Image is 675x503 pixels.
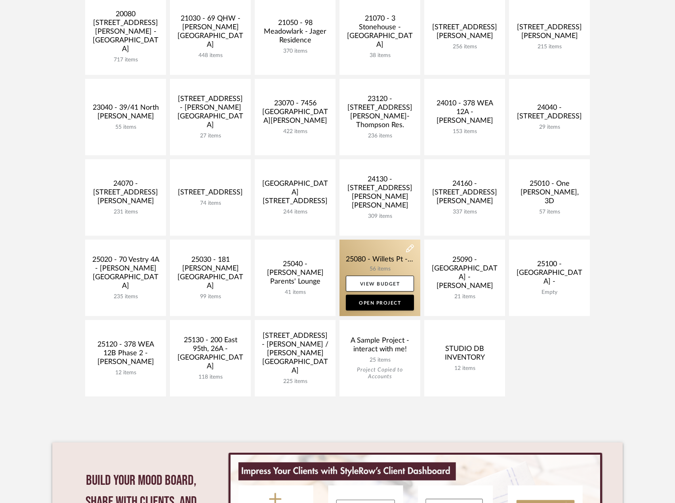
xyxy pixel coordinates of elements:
[261,260,329,289] div: 25040 - [PERSON_NAME] Parents' Lounge
[346,367,414,380] div: Project Copied to Accounts
[431,255,499,293] div: 25090 - [GEOGRAPHIC_DATA] - [PERSON_NAME]
[515,260,583,289] div: 25100 - [GEOGRAPHIC_DATA] -
[431,209,499,215] div: 337 items
[261,378,329,385] div: 225 items
[431,345,499,365] div: STUDIO DB INVENTORY
[515,124,583,131] div: 29 items
[346,357,414,364] div: 25 items
[346,295,414,311] a: Open Project
[92,103,160,124] div: 23040 - 39/41 North [PERSON_NAME]
[431,99,499,128] div: 24010 - 378 WEA 12A - [PERSON_NAME]
[261,128,329,135] div: 422 items
[431,293,499,300] div: 21 items
[515,44,583,50] div: 215 items
[346,336,414,357] div: A Sample Project - interact with me!
[515,179,583,209] div: 25010 - One [PERSON_NAME], 3D
[92,124,160,131] div: 55 items
[431,128,499,135] div: 153 items
[92,57,160,63] div: 717 items
[92,340,160,370] div: 25120 - 378 WEA 12B Phase 2 - [PERSON_NAME]
[176,200,244,207] div: 74 items
[176,95,244,133] div: [STREET_ADDRESS] - [PERSON_NAME][GEOGRAPHIC_DATA]
[261,289,329,296] div: 41 items
[261,179,329,209] div: [GEOGRAPHIC_DATA][STREET_ADDRESS]
[92,10,160,57] div: 20080 [STREET_ADDRESS][PERSON_NAME] - [GEOGRAPHIC_DATA]
[92,255,160,293] div: 25020 - 70 Vestry 4A - [PERSON_NAME][GEOGRAPHIC_DATA]
[92,293,160,300] div: 235 items
[176,14,244,52] div: 21030 - 69 QHW - [PERSON_NAME][GEOGRAPHIC_DATA]
[176,133,244,139] div: 27 items
[176,52,244,59] div: 448 items
[346,95,414,133] div: 23120 - [STREET_ADDRESS][PERSON_NAME]-Thompson Res.
[431,44,499,50] div: 256 items
[92,370,160,376] div: 12 items
[176,255,244,293] div: 25030 - 181 [PERSON_NAME][GEOGRAPHIC_DATA]
[515,289,583,296] div: Empty
[346,276,414,292] a: View Budget
[431,365,499,372] div: 12 items
[431,23,499,44] div: [STREET_ADDRESS][PERSON_NAME]
[92,209,160,215] div: 231 items
[176,293,244,300] div: 99 items
[261,209,329,215] div: 244 items
[261,48,329,55] div: 370 items
[176,374,244,381] div: 118 items
[176,188,244,200] div: [STREET_ADDRESS]
[176,336,244,374] div: 25130 - 200 East 95th, 26A - [GEOGRAPHIC_DATA]
[261,99,329,128] div: 23070 - 7456 [GEOGRAPHIC_DATA][PERSON_NAME]
[515,103,583,124] div: 24040 - [STREET_ADDRESS]
[431,179,499,209] div: 24160 - [STREET_ADDRESS][PERSON_NAME]
[515,209,583,215] div: 57 items
[346,175,414,213] div: 24130 - [STREET_ADDRESS][PERSON_NAME][PERSON_NAME]
[346,14,414,52] div: 21070 - 3 Stonehouse - [GEOGRAPHIC_DATA]
[261,19,329,48] div: 21050 - 98 Meadowlark - Jager Residence
[92,179,160,209] div: 24070 - [STREET_ADDRESS][PERSON_NAME]
[515,23,583,44] div: [STREET_ADDRESS][PERSON_NAME]
[346,52,414,59] div: 38 items
[346,133,414,139] div: 236 items
[261,332,329,378] div: [STREET_ADDRESS] - [PERSON_NAME] / [PERSON_NAME][GEOGRAPHIC_DATA]
[346,213,414,220] div: 309 items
